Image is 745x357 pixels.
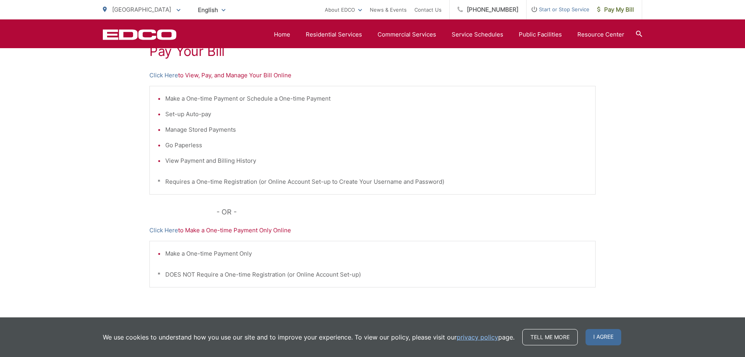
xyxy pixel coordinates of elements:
[149,44,596,59] h1: Pay Your Bill
[149,71,596,80] p: to View, Pay, and Manage Your Bill Online
[452,30,503,39] a: Service Schedules
[325,5,362,14] a: About EDCO
[112,6,171,13] span: [GEOGRAPHIC_DATA]
[165,141,587,150] li: Go Paperless
[217,206,596,218] p: - OR -
[597,5,634,14] span: Pay My Bill
[149,71,178,80] a: Click Here
[158,270,587,279] p: * DOES NOT Require a One-time Registration (or Online Account Set-up)
[378,30,436,39] a: Commercial Services
[306,30,362,39] a: Residential Services
[519,30,562,39] a: Public Facilities
[165,125,587,134] li: Manage Stored Payments
[165,249,587,258] li: Make a One-time Payment Only
[165,156,587,165] li: View Payment and Billing History
[457,333,498,342] a: privacy policy
[522,329,578,345] a: Tell me more
[192,3,231,17] span: English
[158,177,587,186] p: * Requires a One-time Registration (or Online Account Set-up to Create Your Username and Password)
[414,5,442,14] a: Contact Us
[103,333,515,342] p: We use cookies to understand how you use our site and to improve your experience. To view our pol...
[165,110,587,119] li: Set-up Auto-pay
[149,226,596,235] p: to Make a One-time Payment Only Online
[577,30,624,39] a: Resource Center
[586,329,621,345] span: I agree
[103,29,177,40] a: EDCD logo. Return to the homepage.
[370,5,407,14] a: News & Events
[274,30,290,39] a: Home
[149,226,178,235] a: Click Here
[165,94,587,103] li: Make a One-time Payment or Schedule a One-time Payment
